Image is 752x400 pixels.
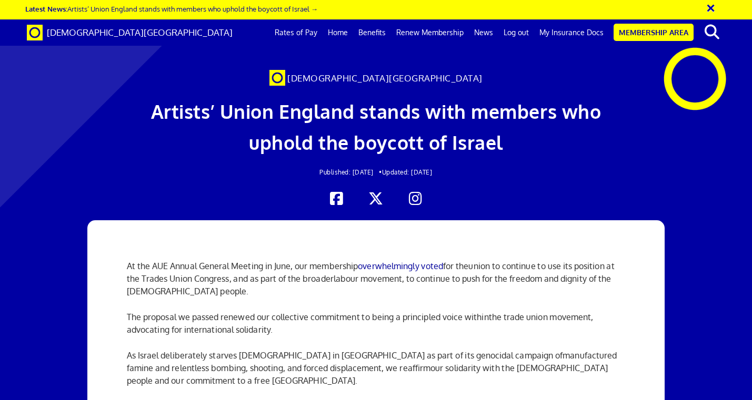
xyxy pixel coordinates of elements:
[287,73,483,84] span: [DEMOGRAPHIC_DATA][GEOGRAPHIC_DATA]
[127,350,617,373] span: manufactured famine and relentless bombing, shooting, and forced displacement, we reaffirm
[469,19,498,46] a: News
[25,4,67,13] strong: Latest News:
[19,19,240,46] a: Brand [DEMOGRAPHIC_DATA][GEOGRAPHIC_DATA]
[146,169,606,176] h2: Updated: [DATE]
[319,168,382,176] span: Published: [DATE] •
[353,19,391,46] a: Benefits
[391,19,469,46] a: Renew Membership
[127,273,611,296] span: labour movement, to continue to push for the freedom and dignity of the [DEMOGRAPHIC_DATA] people.
[696,21,728,43] button: search
[127,261,358,271] span: At the AUE Annual General Meeting in June, our membership
[269,19,323,46] a: Rates of Pay
[358,261,443,271] a: overwhelmingly voted
[127,312,489,322] span: The proposal we passed renewed our collective commitment to being a principled voice within
[614,24,694,41] a: Membership Area
[323,19,353,46] a: Home
[25,4,318,13] a: Latest News:Artists’ Union England stands with members who uphold the boycott of Israel →
[127,363,608,386] span: our solidarity with the [DEMOGRAPHIC_DATA] people and our commitment to a free [GEOGRAPHIC_DATA].
[534,19,609,46] a: My Insurance Docs
[443,261,468,271] span: for the
[47,27,233,38] span: [DEMOGRAPHIC_DATA][GEOGRAPHIC_DATA]
[127,312,594,335] span: the trade union movement, advocating for international solidarity.
[127,350,563,361] span: As Israel deliberately starves [DEMOGRAPHIC_DATA] in [GEOGRAPHIC_DATA] as part of its genocidal c...
[127,261,615,284] span: union to continue to use its position at the Trades Union Congress, and as part of the broader
[498,19,534,46] a: Log out
[151,99,601,154] span: Artists’ Union England stands with members who uphold the boycott of Israel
